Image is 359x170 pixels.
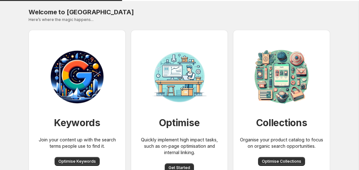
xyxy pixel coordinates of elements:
[250,45,313,109] img: Collection organisation for SEO
[258,157,305,166] button: Optimise Collections
[148,45,211,109] img: Workbench for SEO
[45,45,109,109] img: Workbench for SEO
[29,17,330,22] p: Here’s where the magic happens...
[34,137,121,149] p: Join your content up with the search terms people use to find it.
[29,8,134,16] span: Welcome to [GEOGRAPHIC_DATA]
[262,159,301,164] span: Optimise Collections
[159,116,200,129] h1: Optimise
[238,137,325,149] p: Organise your product catalog to focus on organic search opportunities.
[136,137,223,156] p: Quickly implement high impact tasks, such as on-page optimisation and internal linking.
[58,159,96,164] span: Optimise Keywords
[54,116,100,129] h1: Keywords
[256,116,307,129] h1: Collections
[55,157,100,166] button: Optimise Keywords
